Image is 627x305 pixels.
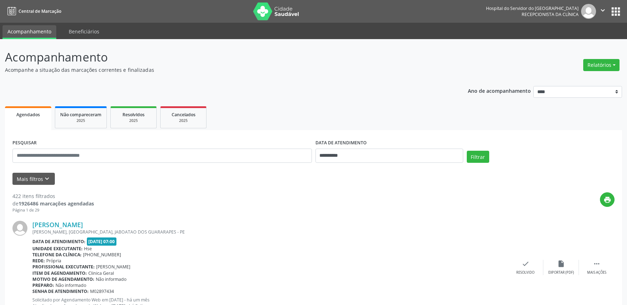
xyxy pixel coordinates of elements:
[5,66,437,74] p: Acompanhe a situação das marcações correntes e finalizadas
[46,258,61,264] span: Própria
[32,276,94,282] b: Motivo de agendamento:
[19,200,94,207] strong: 1926486 marcações agendadas
[84,246,92,252] span: Hse
[32,270,87,276] b: Item de agendamento:
[587,270,606,275] div: Mais ações
[96,264,130,270] span: [PERSON_NAME]
[593,260,601,268] i: 
[12,200,94,207] div: de
[548,270,574,275] div: Exportar (PDF)
[12,192,94,200] div: 422 itens filtrados
[468,86,531,95] p: Ano de acompanhamento
[166,118,201,123] div: 2025
[315,138,367,149] label: DATA DE ATENDIMENTO
[32,252,82,258] b: Telefone da clínica:
[87,237,117,246] span: [DATE] 07:00
[516,270,534,275] div: Resolvido
[581,4,596,19] img: img
[610,5,622,18] button: apps
[12,221,27,236] img: img
[486,5,579,11] div: Hospital do Servidor do [GEOGRAPHIC_DATA]
[60,118,101,123] div: 2025
[96,276,126,282] span: Não informado
[43,175,51,183] i: keyboard_arrow_down
[60,112,101,118] span: Não compareceram
[604,196,611,204] i: print
[467,151,489,163] button: Filtrar
[83,252,121,258] span: [PHONE_NUMBER]
[32,264,95,270] b: Profissional executante:
[557,260,565,268] i: insert_drive_file
[16,112,40,118] span: Agendados
[522,11,579,17] span: Recepcionista da clínica
[583,59,620,71] button: Relatórios
[19,8,61,14] span: Central de Marcação
[522,260,529,268] i: check
[56,282,86,288] span: Não informado
[88,270,114,276] span: Clinica Geral
[596,4,610,19] button: 
[2,25,56,39] a: Acompanhamento
[5,48,437,66] p: Acompanhamento
[12,207,94,213] div: Página 1 de 29
[64,25,104,38] a: Beneficiários
[5,5,61,17] a: Central de Marcação
[32,258,45,264] b: Rede:
[32,239,85,245] b: Data de atendimento:
[172,112,195,118] span: Cancelados
[32,246,83,252] b: Unidade executante:
[32,282,54,288] b: Preparo:
[32,229,508,235] div: [PERSON_NAME], [GEOGRAPHIC_DATA], JABOATAO DOS GUARARAPES - PE
[599,6,607,14] i: 
[600,192,615,207] button: print
[32,221,83,229] a: [PERSON_NAME]
[12,173,55,185] button: Mais filtroskeyboard_arrow_down
[12,138,37,149] label: PESQUISAR
[116,118,151,123] div: 2025
[122,112,145,118] span: Resolvidos
[90,288,114,294] span: M02897434
[32,288,89,294] b: Senha de atendimento:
